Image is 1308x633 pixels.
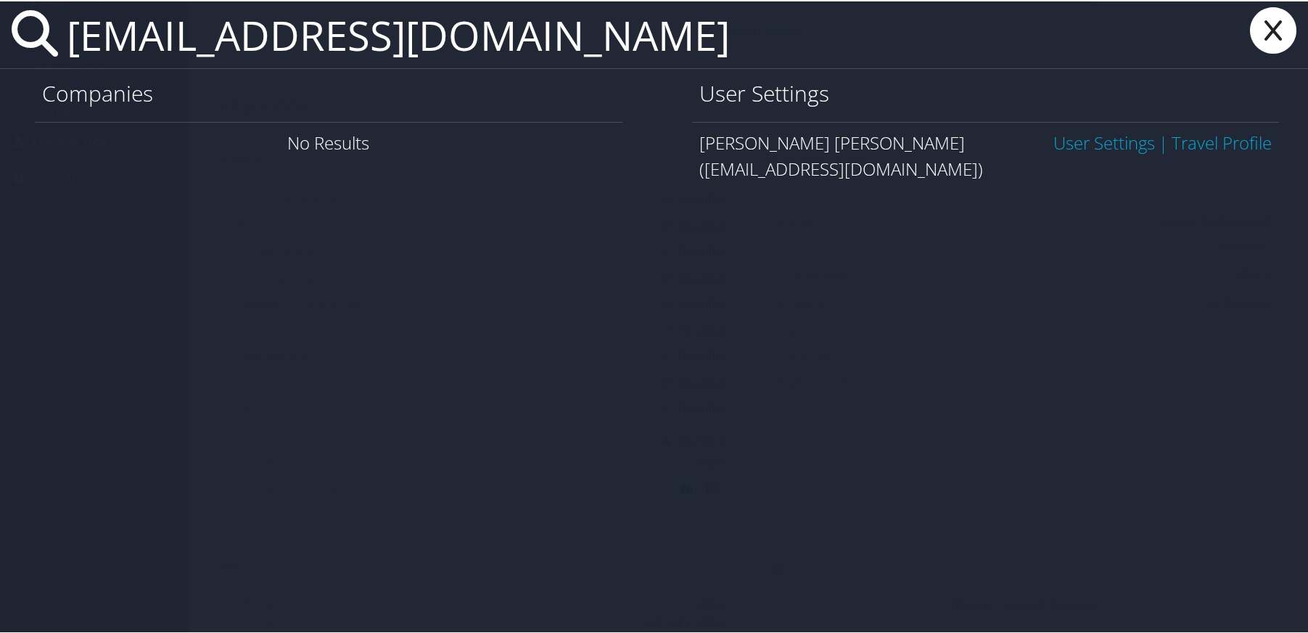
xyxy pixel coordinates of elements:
[699,129,965,153] span: [PERSON_NAME] [PERSON_NAME]
[699,77,1272,107] h1: User Settings
[1172,129,1272,153] a: View OBT Profile
[1155,129,1172,153] span: |
[42,77,615,107] h1: Companies
[35,121,622,162] div: No Results
[699,155,1272,181] div: ([EMAIL_ADDRESS][DOMAIN_NAME])
[1053,129,1155,153] a: User Settings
